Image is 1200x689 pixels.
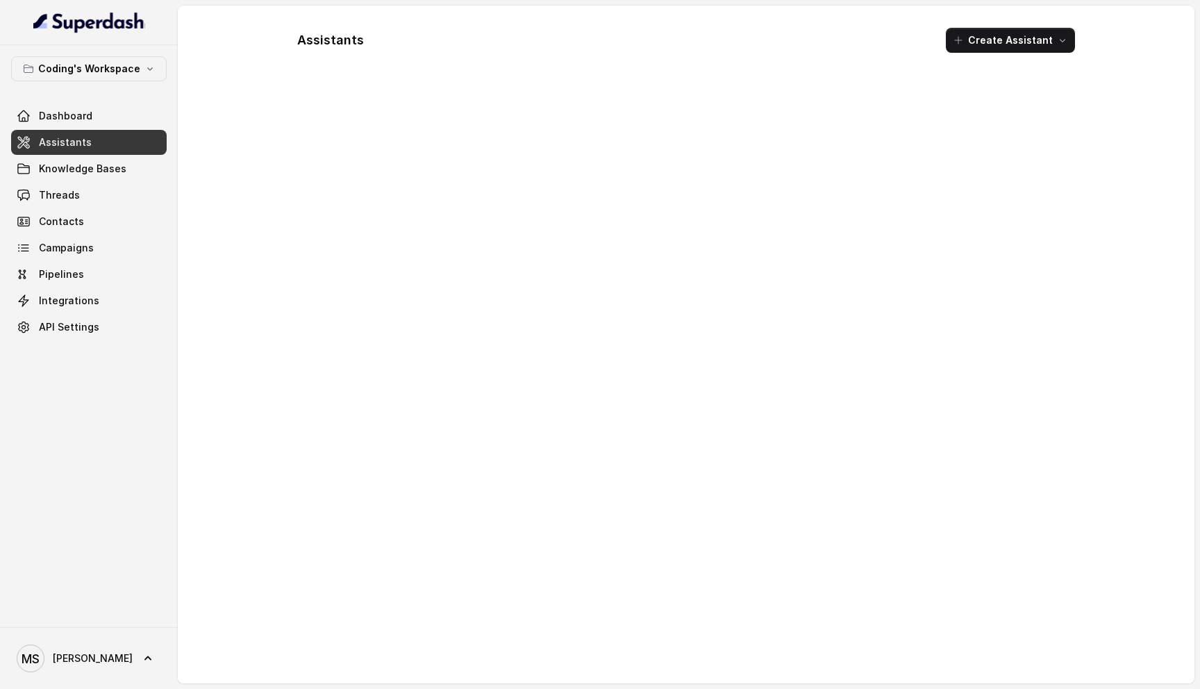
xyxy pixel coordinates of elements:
[39,294,99,308] span: Integrations
[297,29,364,51] h1: Assistants
[11,103,167,128] a: Dashboard
[11,56,167,81] button: Coding's Workspace
[39,188,80,202] span: Threads
[39,320,99,334] span: API Settings
[946,28,1075,53] button: Create Assistant
[39,215,84,229] span: Contacts
[11,639,167,678] a: [PERSON_NAME]
[53,651,133,665] span: [PERSON_NAME]
[38,60,140,77] p: Coding's Workspace
[11,315,167,340] a: API Settings
[11,262,167,287] a: Pipelines
[39,267,84,281] span: Pipelines
[22,651,40,666] text: MS
[11,235,167,260] a: Campaigns
[39,109,92,123] span: Dashboard
[11,209,167,234] a: Contacts
[11,183,167,208] a: Threads
[33,11,145,33] img: light.svg
[39,241,94,255] span: Campaigns
[39,162,126,176] span: Knowledge Bases
[11,156,167,181] a: Knowledge Bases
[11,130,167,155] a: Assistants
[11,288,167,313] a: Integrations
[39,135,92,149] span: Assistants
